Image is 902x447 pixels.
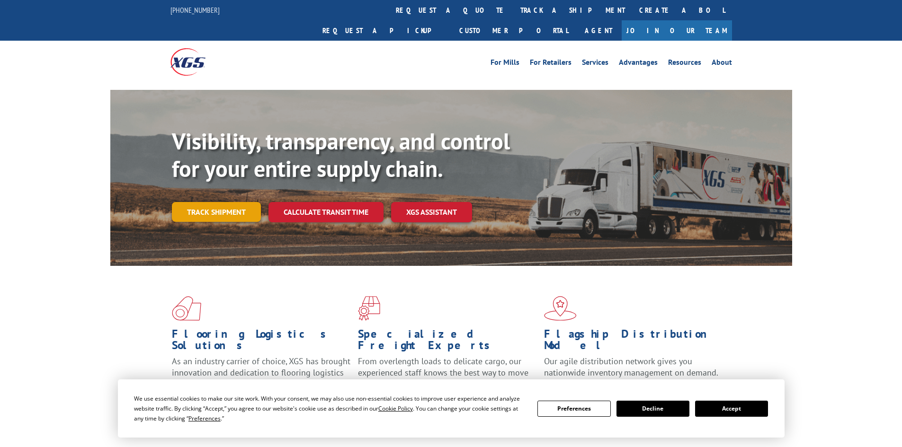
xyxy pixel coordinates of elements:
a: Customer Portal [452,20,575,41]
a: Calculate transit time [268,202,384,222]
a: For Mills [491,59,519,69]
h1: Specialized Freight Experts [358,328,537,356]
h1: Flagship Distribution Model [544,328,723,356]
span: As an industry carrier of choice, XGS has brought innovation and dedication to flooring logistics... [172,356,350,389]
a: [PHONE_NUMBER] [170,5,220,15]
a: Agent [575,20,622,41]
span: Our agile distribution network gives you nationwide inventory management on demand. [544,356,718,378]
b: Visibility, transparency, and control for your entire supply chain. [172,126,510,183]
div: We use essential cookies to make our site work. With your consent, we may also use non-essential ... [134,394,526,423]
a: Services [582,59,608,69]
a: XGS ASSISTANT [391,202,472,222]
button: Accept [695,401,768,417]
span: Cookie Policy [378,404,413,412]
button: Preferences [537,401,610,417]
a: For Retailers [530,59,572,69]
span: Preferences [188,414,221,422]
img: xgs-icon-focused-on-flooring-red [358,296,380,321]
p: From overlength loads to delicate cargo, our experienced staff knows the best way to move your fr... [358,356,537,398]
button: Decline [616,401,689,417]
img: xgs-icon-total-supply-chain-intelligence-red [172,296,201,321]
a: About [712,59,732,69]
a: Track shipment [172,202,261,222]
a: Advantages [619,59,658,69]
a: Join Our Team [622,20,732,41]
a: Request a pickup [315,20,452,41]
img: xgs-icon-flagship-distribution-model-red [544,296,577,321]
div: Cookie Consent Prompt [118,379,785,438]
a: Resources [668,59,701,69]
h1: Flooring Logistics Solutions [172,328,351,356]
